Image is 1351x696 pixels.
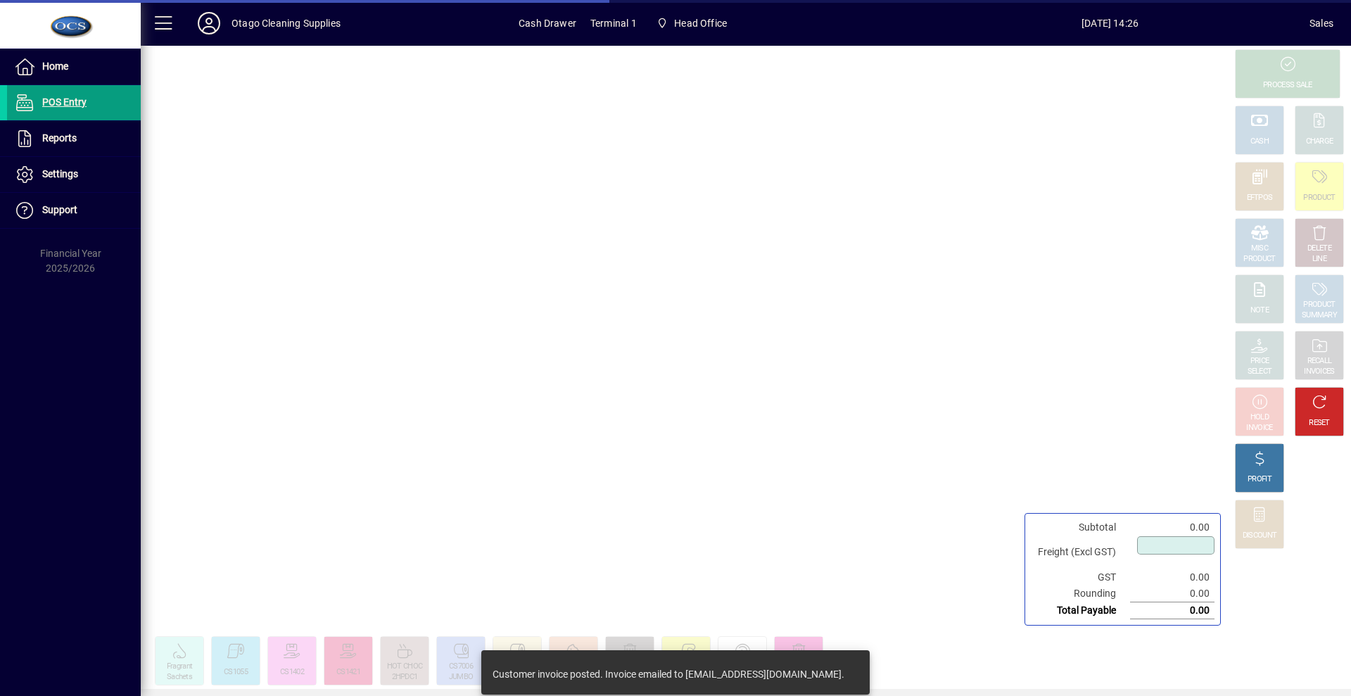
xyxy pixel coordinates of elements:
[911,12,1309,34] span: [DATE] 14:26
[224,667,248,678] div: CS1055
[42,61,68,72] span: Home
[42,132,77,144] span: Reports
[1304,367,1334,377] div: INVOICES
[1031,536,1130,569] td: Freight (Excl GST)
[1248,367,1272,377] div: SELECT
[1130,586,1214,602] td: 0.00
[167,672,192,683] div: Sachets
[1246,423,1272,434] div: INVOICE
[186,11,231,36] button: Profile
[1248,474,1271,485] div: PROFIT
[1309,418,1330,429] div: RESET
[1307,356,1332,367] div: RECALL
[1312,254,1326,265] div: LINE
[1251,243,1268,254] div: MISC
[674,12,727,34] span: Head Office
[280,667,304,678] div: CS1402
[7,49,141,84] a: Home
[1263,80,1312,91] div: PROCESS SALE
[1250,137,1269,147] div: CASH
[7,193,141,228] a: Support
[336,667,360,678] div: CS1421
[1243,254,1275,265] div: PRODUCT
[590,12,637,34] span: Terminal 1
[449,672,474,683] div: JUMBO
[1303,193,1335,203] div: PRODUCT
[1130,519,1214,536] td: 0.00
[449,662,473,672] div: CS7006
[1302,310,1337,321] div: SUMMARY
[42,168,78,179] span: Settings
[167,662,192,672] div: Fragrant
[1130,569,1214,586] td: 0.00
[231,12,341,34] div: Otago Cleaning Supplies
[1303,300,1335,310] div: PRODUCT
[7,157,141,192] a: Settings
[1247,193,1273,203] div: EFTPOS
[1250,305,1269,316] div: NOTE
[1306,137,1333,147] div: CHARGE
[651,11,732,36] span: Head Office
[519,12,576,34] span: Cash Drawer
[1309,12,1333,34] div: Sales
[493,667,844,681] div: Customer invoice posted. Invoice emailed to [EMAIL_ADDRESS][DOMAIN_NAME].
[1031,519,1130,536] td: Subtotal
[1307,243,1331,254] div: DELETE
[1250,412,1269,423] div: HOLD
[7,121,141,156] a: Reports
[387,662,422,672] div: HOT CHOC
[1031,569,1130,586] td: GST
[42,96,87,108] span: POS Entry
[1031,602,1130,619] td: Total Payable
[1031,586,1130,602] td: Rounding
[1243,531,1276,541] div: DISCOUNT
[1250,356,1269,367] div: PRICE
[392,672,418,683] div: 2HPDC1
[1130,602,1214,619] td: 0.00
[42,204,77,215] span: Support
